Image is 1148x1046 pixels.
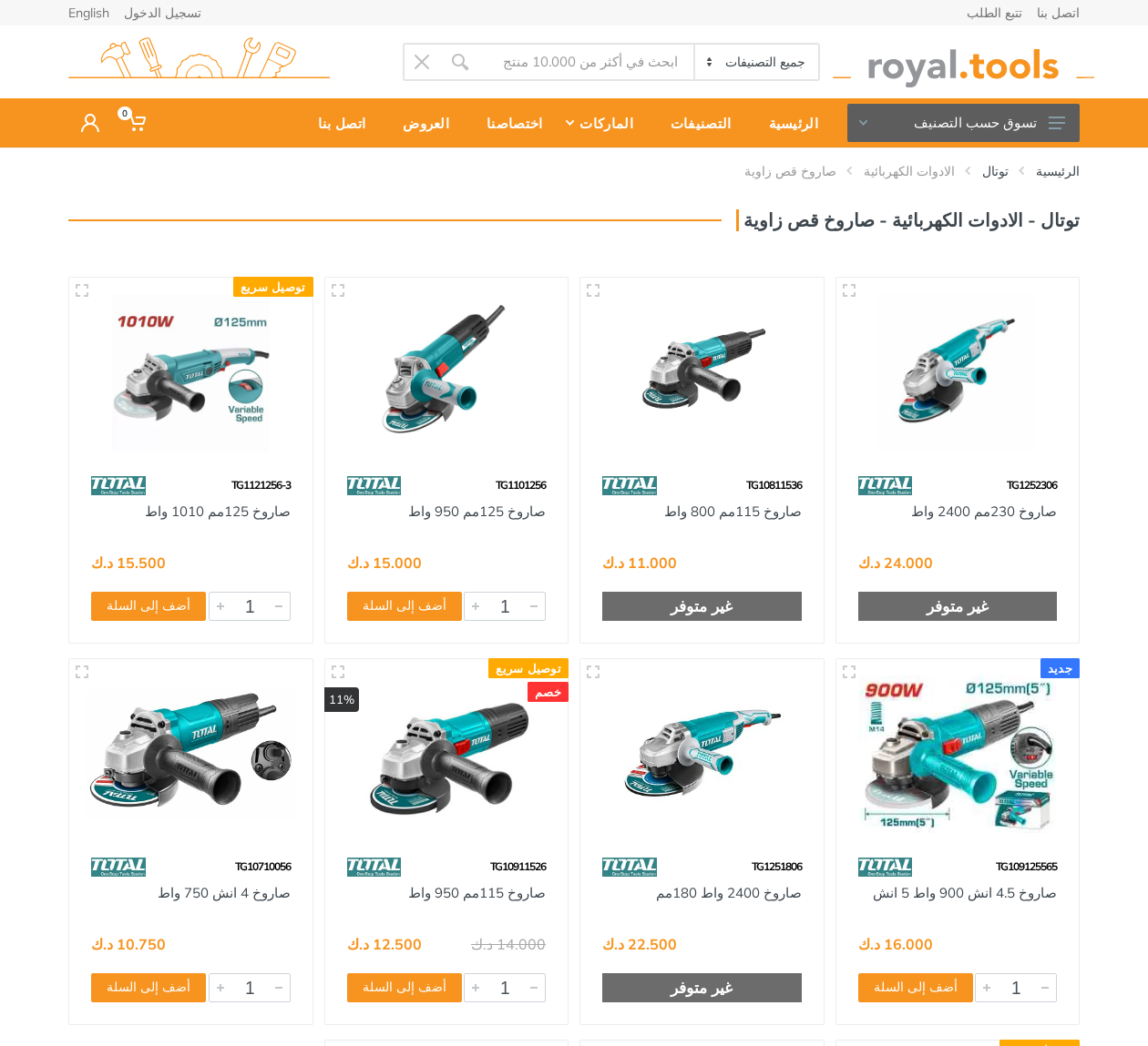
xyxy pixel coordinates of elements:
[858,973,973,1002] button: أضف إلى السلة
[736,209,1080,231] h3: توتال - الادوات الكهربائية - صاروخ قص زاوية
[68,162,1080,180] nav: breadcrumb
[602,973,802,1002] div: غير متوفر
[408,884,546,901] a: صاروخ 115مم 950 واط
[1007,478,1057,492] span: TG1252306
[752,859,802,873] span: TG1251806
[744,98,831,147] a: الرئيسية
[347,851,402,883] img: 86.webp
[602,851,657,883] img: 86.webp
[112,98,159,147] a: 0
[347,555,422,570] div: 15.000 د.ك
[717,162,836,180] li: صاروخ قص زاوية
[1036,162,1080,180] a: الرئيسية
[91,592,206,621] button: أضف إلى السلة
[488,658,569,678] div: توصيل سريع
[118,107,132,120] span: 0
[324,687,359,713] div: 11%
[1037,6,1080,19] a: اتصل بنا
[462,104,555,142] div: اختصاصنا
[490,859,546,873] span: TG10911526
[597,294,807,452] img: Royal Tools - صاروخ 115مم 800 واط
[293,98,378,147] a: اتصل بنا
[602,937,677,951] div: 22.500 د.ك
[555,104,645,142] div: الماركات
[646,104,744,142] div: التصنيفات
[91,937,166,951] div: 10.750 د.ك
[858,937,933,951] div: 16.000 د.ك
[858,555,933,570] div: 24.000 د.ك
[597,675,807,833] img: Royal Tools - صاروخ 2400 واط 180مم
[911,503,1057,520] a: صاروخ 230مم 2400 واط
[982,162,1009,180] a: توتال
[91,851,146,883] img: 86.webp
[1040,658,1080,678] div: جديد
[664,503,802,520] a: صاروخ 115مم 800 واط
[744,104,831,142] div: الرئيسية
[91,555,166,570] div: 15.500 د.ك
[833,37,1094,87] img: royal.tools Logo
[602,592,802,621] div: غير متوفر
[858,470,913,502] img: 86.webp
[124,6,201,19] a: تسجيل الدخول
[378,104,462,142] div: العروض
[479,43,693,81] input: Site search
[342,675,552,833] img: Royal Tools - صاروخ 115مم 950 واط
[342,294,552,452] img: Royal Tools - صاروخ 125مم 950 واط
[656,884,802,901] a: صاروخ 2400 واط 180مم
[233,277,313,297] div: توصيل سريع
[462,98,555,147] a: اختصاصنا
[996,859,1057,873] span: TG109125565
[91,973,206,1002] button: أضف إلى السلة
[858,851,913,883] img: 86.webp
[378,98,462,147] a: العروض
[68,37,330,87] img: royal.tools Logo
[235,859,291,873] span: TG10710056
[646,98,744,147] a: التصنيفات
[746,478,802,492] span: TG10811536
[693,45,818,79] select: Category
[347,470,402,502] img: 86.webp
[853,675,1063,833] img: Royal Tools - صاروخ 4.5 انش 900 واط 5 انش
[847,104,1080,142] button: تسوق حسب التصنيف
[68,6,109,19] a: English
[86,675,296,833] img: Royal Tools - صاروخ 4 انش 750 واط
[408,503,546,520] a: صاروخ 125مم 950 واط
[86,294,296,452] img: Royal Tools - صاروخ 125مم 1010 واط
[864,162,955,180] a: الادوات الكهربائية
[471,937,546,951] div: 14.000 د.ك
[853,294,1063,452] img: Royal Tools - صاروخ 230مم 2400 واط
[528,682,569,702] div: خصم
[347,973,462,1002] button: أضف إلى السلة
[293,104,378,142] div: اتصل بنا
[91,470,146,502] img: 86.webp
[158,884,291,901] a: صاروخ 4 انش 750 واط
[145,503,291,520] a: صاروخ 125مم 1010 واط
[231,478,291,492] span: TG1121256-3
[347,592,462,621] button: أضف إلى السلة
[967,6,1022,19] a: تتبع الطلب
[496,478,546,492] span: TG1101256
[602,555,677,570] div: 11.000 د.ك
[602,470,657,502] img: 86.webp
[873,884,1057,901] a: صاروخ 4.5 انش 900 واط 5 انش
[347,937,422,951] div: 12.500 د.ك
[858,592,1058,621] div: غير متوفر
